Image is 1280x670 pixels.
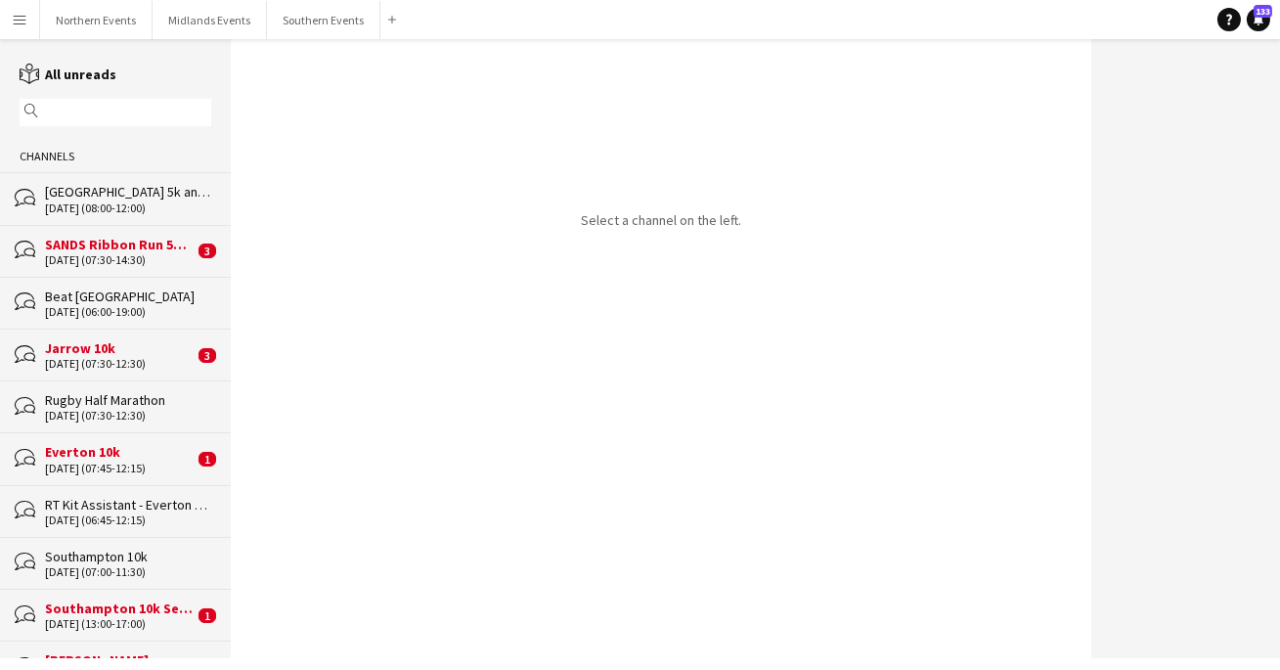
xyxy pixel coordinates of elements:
[1254,5,1272,18] span: 133
[45,288,211,305] div: Beat [GEOGRAPHIC_DATA]
[199,608,216,623] span: 1
[45,183,211,201] div: [GEOGRAPHIC_DATA] 5k and 10k
[45,462,194,475] div: [DATE] (07:45-12:15)
[267,1,380,39] button: Southern Events
[45,391,211,409] div: Rugby Half Marathon
[45,565,211,579] div: [DATE] (07:00-11:30)
[45,514,211,527] div: [DATE] (06:45-12:15)
[45,236,194,253] div: SANDS Ribbon Run 5k, 10k & Junior Corporate Event
[199,452,216,467] span: 1
[45,548,211,565] div: Southampton 10k
[45,305,211,319] div: [DATE] (06:00-19:00)
[45,600,194,617] div: Southampton 10k Set up
[153,1,267,39] button: Midlands Events
[20,66,116,83] a: All unreads
[581,211,741,229] p: Select a channel on the left.
[45,409,211,423] div: [DATE] (07:30-12:30)
[199,348,216,363] span: 3
[45,253,194,267] div: [DATE] (07:30-14:30)
[45,651,194,669] div: [PERSON_NAME]
[40,1,153,39] button: Northern Events
[45,357,194,371] div: [DATE] (07:30-12:30)
[45,443,194,461] div: Everton 10k
[1247,8,1270,31] a: 133
[199,244,216,258] span: 3
[45,617,194,631] div: [DATE] (13:00-17:00)
[45,496,211,514] div: RT Kit Assistant - Everton 10k
[45,201,211,215] div: [DATE] (08:00-12:00)
[45,339,194,357] div: Jarrow 10k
